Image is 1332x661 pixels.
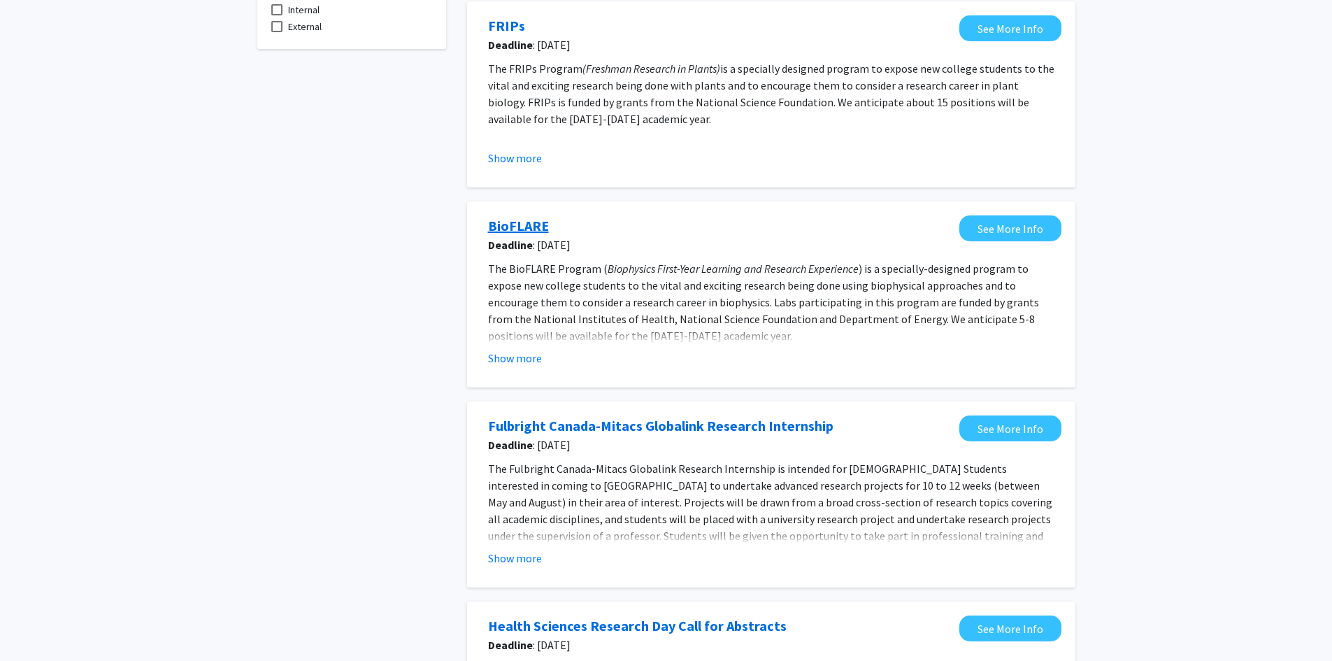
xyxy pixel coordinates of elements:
button: Show more [488,150,542,166]
a: Opens in a new tab [488,616,787,637]
button: Show more [488,550,542,567]
span: ) is a specially-designed program to expose new college students to the vital and exciting resear... [488,262,1039,343]
span: The BioFLARE Program ( [488,262,608,276]
b: Deadline [488,38,533,52]
span: : [DATE] [488,637,952,653]
b: Deadline [488,238,533,252]
a: Opens in a new tab [959,616,1061,641]
em: Biophysics First-Year Learning and Research Experience [608,262,859,276]
em: (Freshman Research in Plants) [582,62,720,76]
span: : [DATE] [488,236,952,253]
b: Deadline [488,438,533,452]
a: Opens in a new tab [488,15,525,36]
a: Opens in a new tab [959,415,1061,441]
a: Opens in a new tab [488,215,549,236]
button: Show more [488,350,542,367]
span: : [DATE] [488,36,952,53]
a: Opens in a new tab [488,415,833,436]
span: Internal [288,1,320,18]
b: Deadline [488,638,533,652]
span: External [288,18,322,35]
a: Opens in a new tab [959,215,1061,241]
a: Opens in a new tab [959,15,1061,41]
span: : [DATE] [488,436,952,453]
iframe: Chat [10,598,59,651]
span: The Fulbright Canada-Mitacs Globalink Research Internship is intended for [DEMOGRAPHIC_DATA] Stud... [488,462,1052,560]
span: The FRIPs Program [488,62,582,76]
span: is a specially designed program to expose new college students to the vital and exciting research... [488,62,1054,126]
